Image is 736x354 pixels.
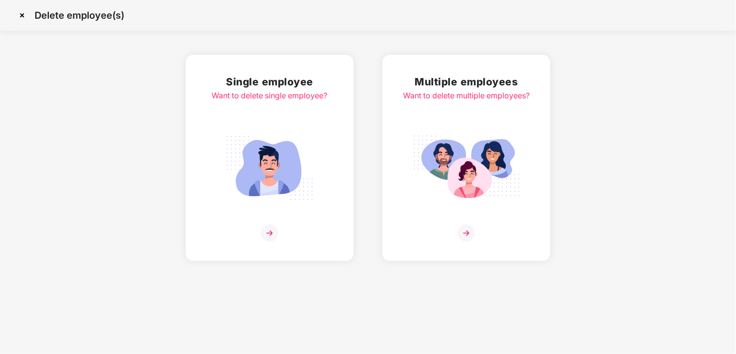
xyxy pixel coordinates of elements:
[35,10,124,21] p: Delete employee(s)
[14,8,30,23] img: svg+xml;base64,PHN2ZyBpZD0iQ3Jvc3MtMzJ4MzIiIHhtbG5zPSJodHRwOi8vd3d3LnczLm9yZy8yMDAwL3N2ZyIgd2lkdG...
[216,130,323,205] img: svg+xml;base64,PHN2ZyB4bWxucz0iaHR0cDovL3d3dy53My5vcmcvMjAwMC9zdmciIGlkPSJTaW5nbGVfZW1wbG95ZWUiIH...
[403,74,530,90] h2: Multiple employees
[212,90,328,102] div: Want to delete single employee?
[413,130,520,205] img: svg+xml;base64,PHN2ZyB4bWxucz0iaHR0cDovL3d3dy53My5vcmcvMjAwMC9zdmciIGlkPSJNdWx0aXBsZV9lbXBsb3llZS...
[261,224,278,242] img: svg+xml;base64,PHN2ZyB4bWxucz0iaHR0cDovL3d3dy53My5vcmcvMjAwMC9zdmciIHdpZHRoPSIzNiIgaGVpZ2h0PSIzNi...
[212,74,328,90] h2: Single employee
[403,90,530,102] div: Want to delete multiple employees?
[458,224,475,242] img: svg+xml;base64,PHN2ZyB4bWxucz0iaHR0cDovL3d3dy53My5vcmcvMjAwMC9zdmciIHdpZHRoPSIzNiIgaGVpZ2h0PSIzNi...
